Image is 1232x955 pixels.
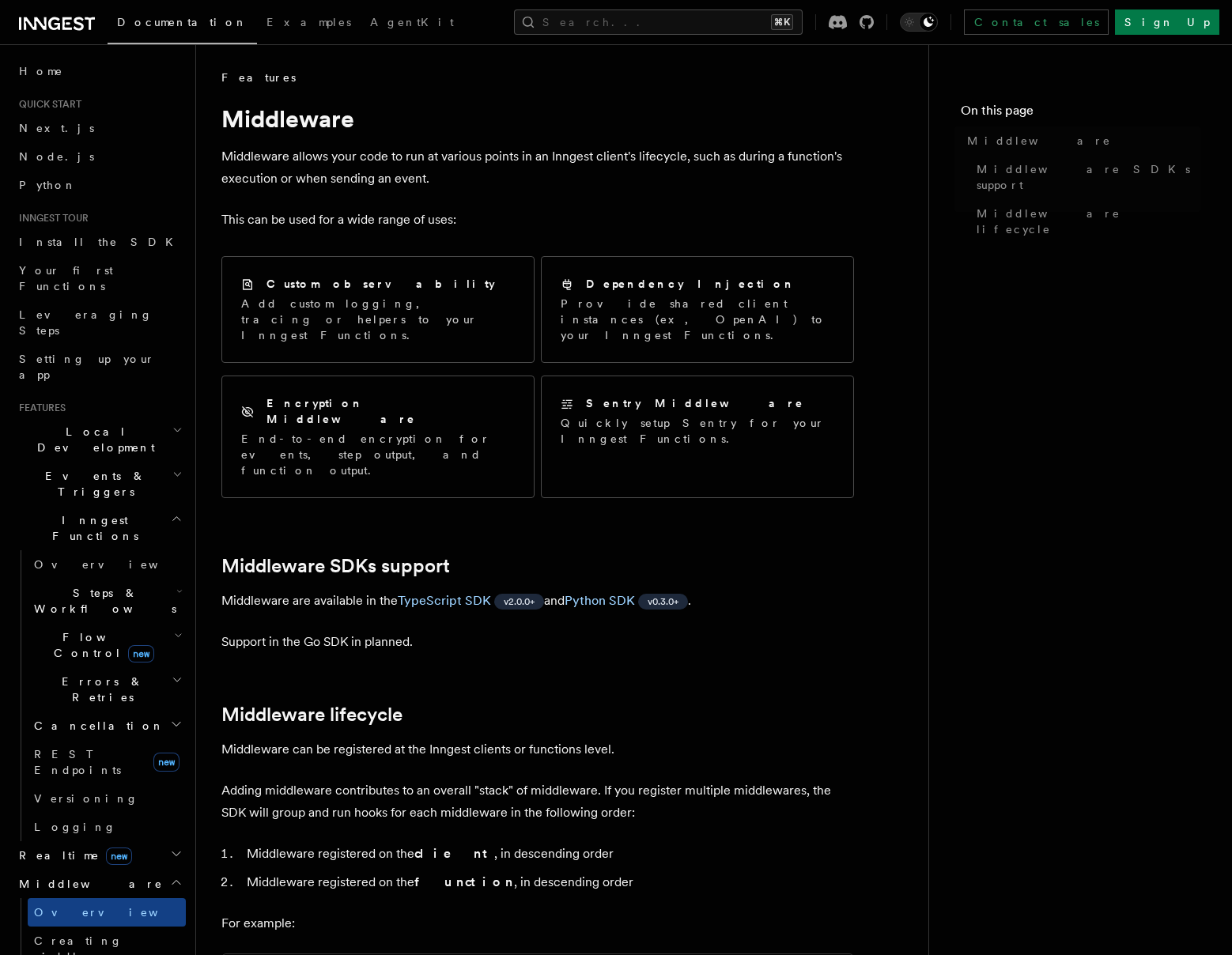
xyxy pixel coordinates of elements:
a: Python [13,171,186,199]
span: Events & Triggers [13,468,172,500]
a: Logging [28,813,186,841]
a: Middleware lifecycle [221,704,402,726]
span: Setting up your app [19,353,155,381]
span: REST Endpoints [34,748,121,776]
p: Middleware allows your code to run at various points in an Inngest client's lifecycle, such as du... [221,145,854,190]
p: Support in the Go SDK in planned. [221,631,854,653]
li: Middleware registered on the , in descending order [242,871,854,893]
a: REST Endpointsnew [28,740,186,784]
a: Overview [28,898,186,927]
span: Home [19,63,63,79]
button: Cancellation [28,712,186,740]
span: Middleware [13,876,163,892]
p: Adding middleware contributes to an overall "stack" of middleware. If you register multiple middl... [221,779,854,824]
span: Next.js [19,122,94,134]
a: Custom observabilityAdd custom logging, tracing or helpers to your Inngest Functions. [221,256,535,363]
span: Node.js [19,150,94,163]
span: Features [13,402,66,414]
button: Inngest Functions [13,506,186,550]
span: Versioning [34,792,138,805]
button: Local Development [13,417,186,462]
a: Next.js [13,114,186,142]
a: Encryption MiddlewareEnd-to-end encryption for events, step output, and function output. [221,376,535,498]
button: Flow Controlnew [28,623,186,667]
a: AgentKit [361,5,463,43]
a: Node.js [13,142,186,171]
span: Logging [34,821,116,833]
h2: Custom observability [266,276,495,292]
a: Middleware [961,126,1200,155]
span: Quick start [13,98,81,111]
a: Leveraging Steps [13,300,186,345]
span: AgentKit [370,16,454,28]
a: Documentation [108,5,257,44]
span: Leveraging Steps [19,308,153,337]
a: Middleware SDKs support [221,555,450,577]
span: new [106,847,132,865]
button: Steps & Workflows [28,579,186,623]
span: Overview [34,558,197,571]
h2: Sentry Middleware [586,395,804,411]
a: Setting up your app [13,345,186,389]
span: Middleware [967,133,1111,149]
span: Install the SDK [19,236,183,248]
h2: Encryption Middleware [266,395,515,427]
span: v0.3.0+ [648,595,678,608]
p: For example: [221,912,854,934]
p: Middleware are available in the and . [221,590,854,612]
button: Realtimenew [13,841,186,870]
span: Errors & Retries [28,674,172,705]
a: Sign Up [1115,9,1219,35]
span: Documentation [117,16,248,28]
p: Add custom logging, tracing or helpers to your Inngest Functions. [241,296,515,343]
span: Overview [34,906,197,919]
span: Your first Functions [19,264,113,293]
p: Middleware can be registered at the Inngest clients or functions level. [221,738,854,761]
a: Contact sales [964,9,1109,35]
button: Toggle dark mode [900,13,938,32]
span: Examples [266,16,351,28]
p: This can be used for a wide range of uses: [221,209,854,231]
span: Cancellation [28,718,164,734]
a: Your first Functions [13,256,186,300]
a: Dependency InjectionProvide shared client instances (ex, OpenAI) to your Inngest Functions. [541,256,854,363]
span: Middleware SDKs support [977,161,1200,193]
strong: client [414,846,494,861]
a: Middleware SDKs support [970,155,1200,199]
div: Inngest Functions [13,550,186,841]
li: Middleware registered on the , in descending order [242,843,854,865]
p: Provide shared client instances (ex, OpenAI) to your Inngest Functions. [561,296,834,343]
span: Inngest Functions [13,512,171,544]
h2: Dependency Injection [586,276,796,292]
span: Flow Control [28,629,174,661]
span: Local Development [13,424,172,455]
kbd: ⌘K [771,14,793,30]
span: v2.0.0+ [504,595,535,608]
button: Errors & Retries [28,667,186,712]
span: Middleware lifecycle [977,206,1200,237]
button: Middleware [13,870,186,898]
span: Python [19,179,77,191]
a: Sentry MiddlewareQuickly setup Sentry for your Inngest Functions. [541,376,854,498]
a: Python SDK [565,593,635,608]
strong: function [414,874,514,889]
button: Search...⌘K [514,9,803,35]
h1: Middleware [221,104,854,133]
h4: On this page [961,101,1200,126]
span: Steps & Workflows [28,585,176,617]
p: End-to-end encryption for events, step output, and function output. [241,431,515,478]
a: Home [13,57,186,85]
a: Examples [257,5,361,43]
a: Install the SDK [13,228,186,256]
span: new [153,753,180,772]
a: Middleware lifecycle [970,199,1200,243]
button: Events & Triggers [13,462,186,506]
span: Realtime [13,847,132,863]
span: Inngest tour [13,212,89,225]
a: Overview [28,550,186,579]
a: Versioning [28,784,186,813]
a: TypeScript SDK [398,593,491,608]
p: Quickly setup Sentry for your Inngest Functions. [561,415,834,447]
span: Features [221,70,296,85]
span: new [128,645,154,662]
